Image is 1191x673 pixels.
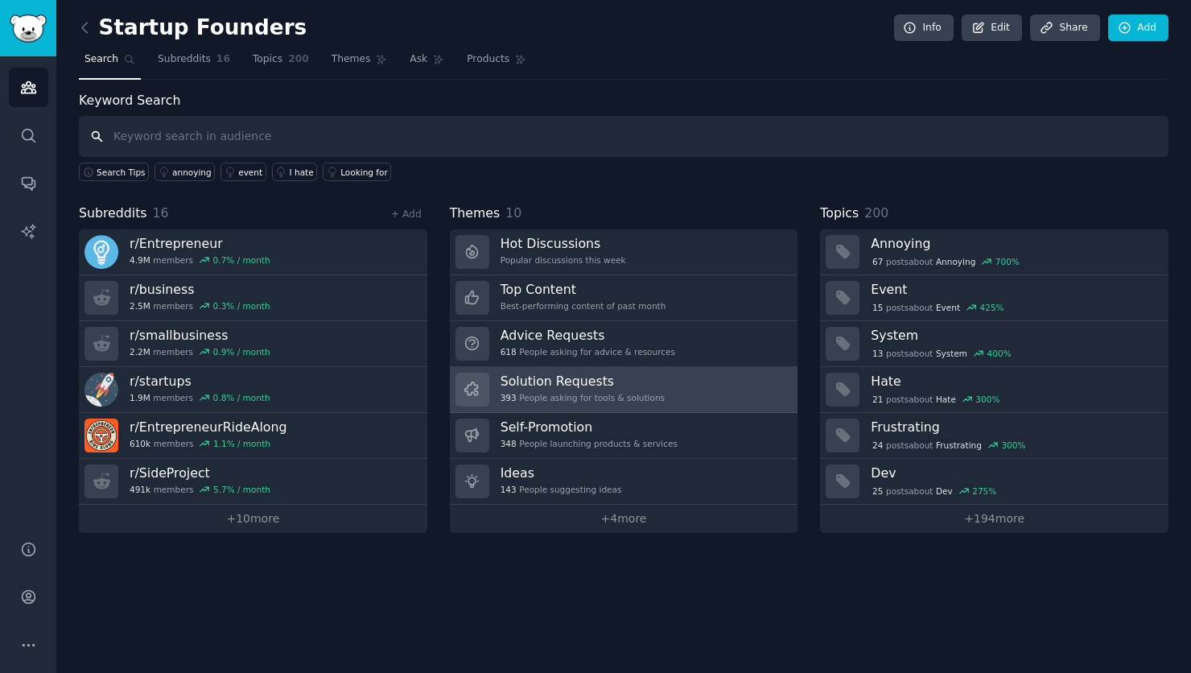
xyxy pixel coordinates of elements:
div: 425 % [980,302,1004,313]
img: GummySearch logo [10,14,47,43]
img: startups [84,373,118,407]
div: Best-performing content of past month [501,300,666,312]
h3: Event [871,281,1157,298]
a: +10more [79,505,427,533]
span: 2.2M [130,346,150,357]
span: 143 [501,484,517,495]
a: Ask [404,47,450,80]
div: members [130,484,270,495]
span: Search Tips [97,167,146,178]
div: People asking for advice & resources [501,346,675,357]
span: 21 [872,394,883,405]
span: 200 [288,52,309,67]
div: 400 % [987,348,1012,359]
span: System [936,348,967,359]
div: 275 % [972,485,996,497]
span: 67 [872,256,883,267]
span: Hate [936,394,956,405]
h3: Advice Requests [501,327,675,344]
div: 700 % [995,256,1020,267]
a: Themes [326,47,394,80]
a: r/EntrepreneurRideAlong610kmembers1.1% / month [79,413,427,459]
span: 1.9M [130,392,150,403]
a: r/smallbusiness2.2Mmembers0.9% / month [79,321,427,367]
a: r/startups1.9Mmembers0.8% / month [79,367,427,413]
a: System13postsaboutSystem400% [820,321,1168,367]
h2: Startup Founders [79,15,307,41]
a: r/SideProject491kmembers5.7% / month [79,459,427,505]
span: 4.9M [130,254,150,266]
span: Annoying [936,256,975,267]
div: post s about [871,438,1027,452]
h3: Frustrating [871,419,1157,436]
span: Search [84,52,118,67]
div: I hate [290,167,314,178]
h3: System [871,327,1157,344]
button: Search Tips [79,163,149,181]
div: members [130,346,270,357]
div: 300 % [975,394,999,405]
span: Topics [253,52,282,67]
a: Top ContentBest-performing content of past month [450,275,798,321]
a: r/Entrepreneur4.9Mmembers0.7% / month [79,229,427,275]
span: Topics [820,204,859,224]
a: +4more [450,505,798,533]
h3: r/ EntrepreneurRideAlong [130,419,286,436]
a: Share [1030,14,1099,42]
a: Looking for [323,163,391,181]
div: 0.3 % / month [213,300,270,312]
span: 491k [130,484,150,495]
h3: Dev [871,464,1157,481]
span: 10 [505,205,521,221]
a: Event15postsaboutEvent425% [820,275,1168,321]
div: post s about [871,300,1005,315]
a: Dev25postsaboutDev275% [820,459,1168,505]
a: Topics200 [247,47,315,80]
div: post s about [871,484,998,498]
h3: Annoying [871,235,1157,252]
div: 0.8 % / month [213,392,270,403]
span: Products [467,52,509,67]
div: members [130,300,270,312]
span: 618 [501,346,517,357]
a: Advice Requests618People asking for advice & resources [450,321,798,367]
div: 1.1 % / month [213,438,270,449]
span: 16 [153,205,169,221]
span: 200 [864,205,888,221]
a: Frustrating24postsaboutFrustrating300% [820,413,1168,459]
a: Add [1108,14,1168,42]
a: Search [79,47,141,80]
h3: r/ business [130,281,270,298]
a: Self-Promotion348People launching products & services [450,413,798,459]
h3: Solution Requests [501,373,665,390]
div: members [130,438,286,449]
span: 2.5M [130,300,150,312]
span: 25 [872,485,883,497]
span: 15 [872,302,883,313]
a: annoying [155,163,215,181]
a: Hot DiscussionsPopular discussions this week [450,229,798,275]
div: People asking for tools & solutions [501,392,665,403]
h3: r/ Entrepreneur [130,235,270,252]
h3: Ideas [501,464,622,481]
span: Dev [936,485,953,497]
a: Hate21postsaboutHate300% [820,367,1168,413]
span: 610k [130,438,150,449]
h3: Hate [871,373,1157,390]
a: Products [461,47,532,80]
span: 348 [501,438,517,449]
div: 0.7 % / month [213,254,270,266]
a: Subreddits16 [152,47,236,80]
div: Looking for [340,167,388,178]
div: 0.9 % / month [213,346,270,357]
div: post s about [871,254,1020,269]
a: +194more [820,505,1168,533]
span: Frustrating [936,440,982,451]
div: annoying [172,167,212,178]
div: post s about [871,392,1001,407]
span: 16 [216,52,230,67]
span: Ask [410,52,427,67]
div: Popular discussions this week [501,254,626,266]
a: Annoying67postsaboutAnnoying700% [820,229,1168,275]
h3: r/ SideProject [130,464,270,481]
